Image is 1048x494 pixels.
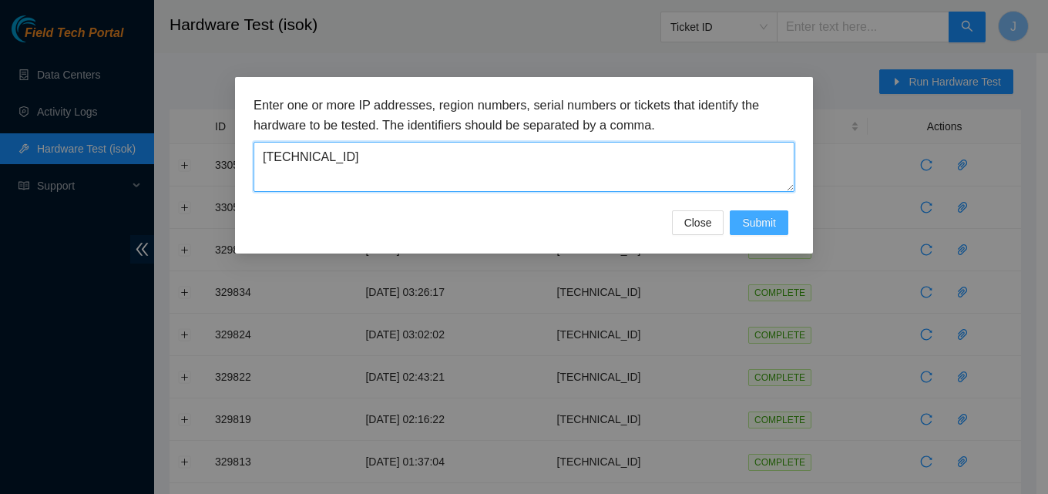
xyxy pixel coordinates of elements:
[742,214,776,231] span: Submit
[684,214,712,231] span: Close
[254,96,794,135] h3: Enter one or more IP addresses, region numbers, serial numbers or tickets that identify the hardw...
[730,210,788,235] button: Submit
[254,142,794,192] textarea: [TECHNICAL_ID]
[672,210,724,235] button: Close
